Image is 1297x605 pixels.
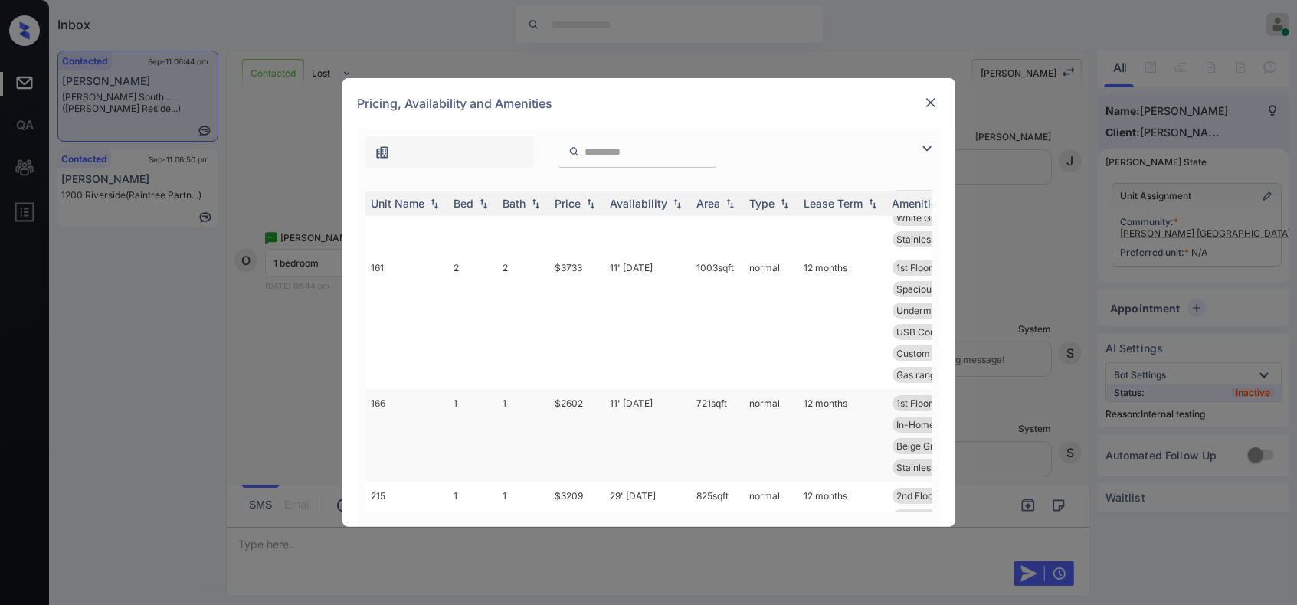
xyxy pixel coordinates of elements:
img: sorting [722,198,738,209]
div: Availability [611,197,668,210]
span: Beige Granite C... [897,440,972,452]
div: Area [697,197,721,210]
td: 2 [448,253,497,389]
div: Bed [454,197,474,210]
img: sorting [670,198,685,209]
span: USB Compatible ... [897,326,978,338]
img: icon-zuma [568,145,580,159]
td: 2 [497,253,549,389]
td: 166 [365,389,448,482]
div: Price [555,197,581,210]
div: Type [750,197,775,210]
div: Pricing, Availability and Amenities [342,78,955,129]
img: close [923,95,938,110]
div: Lease Term [804,197,863,210]
td: normal [744,389,798,482]
img: sorting [476,198,491,209]
td: 12 months [798,389,886,482]
span: 1st Floor [897,262,933,273]
img: sorting [777,198,792,209]
span: Undermount Sink [897,305,973,316]
td: $3733 [549,253,604,389]
img: sorting [427,198,442,209]
span: Stainless Steel... [897,462,968,473]
span: In-Home Washer ... [897,419,980,430]
td: normal [744,253,798,389]
img: sorting [865,198,880,209]
img: sorting [583,198,598,209]
td: 1003 sqft [691,253,744,389]
div: Bath [503,197,526,210]
td: 11' [DATE] [604,253,691,389]
img: sorting [528,198,543,209]
td: 11' [DATE] [604,389,691,482]
img: icon-zuma [375,145,390,160]
span: Spacious Closet [897,283,967,295]
span: Gas range [897,369,942,381]
td: $2602 [549,389,604,482]
img: icon-zuma [918,139,936,158]
div: Unit Name [372,197,425,210]
div: Amenities [893,197,944,210]
span: 2nd Floor [897,490,938,502]
td: 1 [497,389,549,482]
td: 721 sqft [691,389,744,482]
span: White Granite C... [897,212,973,224]
span: Stainless Steel... [897,234,968,245]
span: Custom Closet [897,348,961,359]
td: 12 months [798,253,886,389]
span: 1st Floor [897,397,933,409]
td: 161 [365,253,448,389]
td: 1 [448,389,497,482]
